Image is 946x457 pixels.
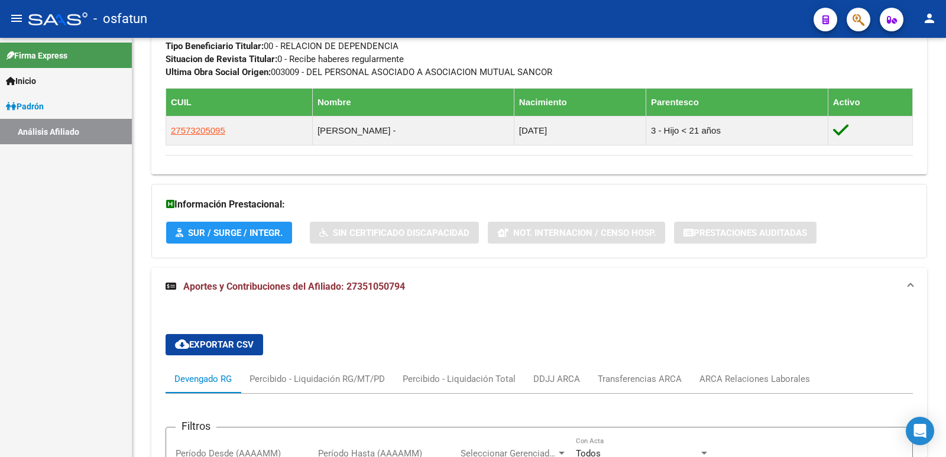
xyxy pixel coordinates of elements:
td: [DATE] [514,116,646,145]
span: Aportes y Contribuciones del Afiliado: 27351050794 [183,281,405,292]
span: Sin Certificado Discapacidad [333,228,469,238]
div: Percibido - Liquidación RG/MT/PD [250,372,385,385]
th: Nacimiento [514,88,646,116]
div: Open Intercom Messenger [906,417,934,445]
strong: Ultima Obra Social Origen: [166,67,271,77]
span: Not. Internacion / Censo Hosp. [513,228,656,238]
mat-icon: person [922,11,937,25]
button: Not. Internacion / Censo Hosp. [488,222,665,244]
span: Padrón [6,100,44,113]
span: Exportar CSV [175,339,254,350]
h3: Filtros [176,418,216,435]
mat-icon: cloud_download [175,337,189,351]
span: SUR / SURGE / INTEGR. [188,228,283,238]
strong: Tipo Beneficiario Titular: [166,41,264,51]
mat-expansion-panel-header: Aportes y Contribuciones del Afiliado: 27351050794 [151,268,927,306]
td: 3 - Hijo < 21 años [646,116,828,145]
th: Parentesco [646,88,828,116]
td: [PERSON_NAME] - [312,116,514,145]
span: Inicio [6,74,36,87]
mat-icon: menu [9,11,24,25]
strong: Situacion de Revista Titular: [166,54,277,64]
div: Devengado RG [174,372,232,385]
span: 27573205095 [171,125,225,135]
button: SUR / SURGE / INTEGR. [166,222,292,244]
h3: Información Prestacional: [166,196,912,213]
th: Nombre [312,88,514,116]
span: 003009 - DEL PERSONAL ASOCIADO A ASOCIACION MUTUAL SANCOR [166,67,552,77]
div: Percibido - Liquidación Total [403,372,516,385]
strong: Empleador: [166,28,210,38]
span: - osfatun [93,6,147,32]
button: Exportar CSV [166,334,263,355]
span: 0 - Recibe haberes regularmente [166,54,404,64]
span: 00 - RELACION DE DEPENDENCIA [166,41,399,51]
button: Sin Certificado Discapacidad [310,222,479,244]
div: ARCA Relaciones Laborales [699,372,810,385]
div: Transferencias ARCA [598,372,682,385]
span: Prestaciones Auditadas [694,228,807,238]
th: CUIL [166,88,313,116]
span: Firma Express [6,49,67,62]
th: Activo [828,88,912,116]
div: DDJJ ARCA [533,372,580,385]
button: Prestaciones Auditadas [674,222,817,244]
